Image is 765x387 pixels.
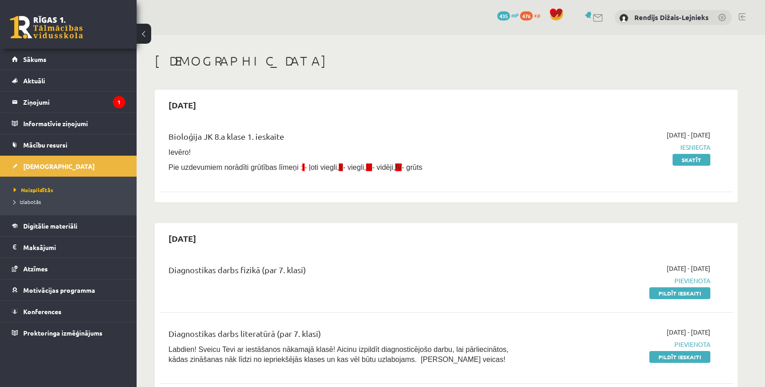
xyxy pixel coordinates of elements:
[23,92,125,112] legend: Ziņojumi
[23,329,102,337] span: Proktoringa izmēģinājums
[113,96,125,108] i: 1
[168,163,423,171] span: Pie uzdevumiem norādīti grūtības līmeņi : - ļoti viegli, - viegli, - vidēji, - grūts
[159,228,205,249] h2: [DATE]
[649,287,710,299] a: Pildīt ieskaiti
[12,322,125,343] a: Proktoringa izmēģinājums
[12,70,125,91] a: Aktuāli
[12,258,125,279] a: Atzīmes
[10,16,83,39] a: Rīgas 1. Tālmācības vidusskola
[497,11,510,20] span: 435
[168,264,525,280] div: Diagnostikas darbs fizikā (par 7. klasi)
[539,143,710,152] span: Iesniegta
[366,163,372,171] span: III
[634,13,709,22] a: Rendijs Dižais-Lejnieks
[168,130,525,147] div: Bioloģija JK 8.a klase 1. ieskaite
[12,215,125,236] a: Digitālie materiāli
[168,148,191,156] span: Ievēro!
[12,280,125,300] a: Motivācijas programma
[12,49,125,70] a: Sākums
[23,113,125,134] legend: Informatīvie ziņojumi
[667,327,710,337] span: [DATE] - [DATE]
[23,76,45,85] span: Aktuāli
[23,237,125,258] legend: Maksājumi
[619,14,628,23] img: Rendijs Dižais-Lejnieks
[539,340,710,349] span: Pievienota
[12,92,125,112] a: Ziņojumi1
[14,198,41,205] span: Izlabotās
[649,351,710,363] a: Pildīt ieskaiti
[168,346,509,363] span: Labdien! Sveicu Tevi ar iestāšanos nākamajā klasē! Aicinu izpildīt diagnosticējošo darbu, lai pār...
[12,156,125,177] a: [DEMOGRAPHIC_DATA]
[534,11,540,19] span: xp
[23,307,61,316] span: Konferences
[667,130,710,140] span: [DATE] - [DATE]
[14,198,127,206] a: Izlabotās
[14,186,127,194] a: Neizpildītās
[12,301,125,322] a: Konferences
[667,264,710,273] span: [DATE] - [DATE]
[23,265,48,273] span: Atzīmes
[23,55,46,63] span: Sākums
[302,163,304,171] span: I
[159,94,205,116] h2: [DATE]
[168,327,525,344] div: Diagnostikas darbs literatūrā (par 7. klasi)
[155,53,738,69] h1: [DEMOGRAPHIC_DATA]
[520,11,545,19] a: 476 xp
[339,163,343,171] span: II
[511,11,519,19] span: mP
[12,134,125,155] a: Mācību resursi
[673,154,710,166] a: Skatīt
[520,11,533,20] span: 476
[497,11,519,19] a: 435 mP
[14,186,53,193] span: Neizpildītās
[395,163,402,171] span: IV
[23,286,95,294] span: Motivācijas programma
[12,113,125,134] a: Informatīvie ziņojumi
[12,237,125,258] a: Maksājumi
[539,276,710,285] span: Pievienota
[23,222,77,230] span: Digitālie materiāli
[23,162,95,170] span: [DEMOGRAPHIC_DATA]
[23,141,67,149] span: Mācību resursi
